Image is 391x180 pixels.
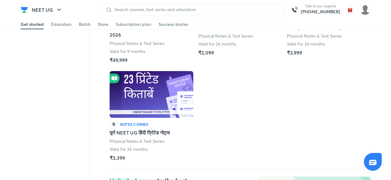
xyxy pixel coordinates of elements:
[159,19,188,29] a: Success stories
[79,21,91,27] div: Batch
[110,146,147,152] p: Valid for 24 months
[360,5,370,15] img: tanu jaiswal
[301,9,340,15] a: [PHONE_NUMBER]
[98,21,108,27] div: Store
[287,41,325,47] p: Valid for 24 months
[287,33,342,39] p: Physical Notes & Test Series
[110,154,125,162] h5: ₹3,399
[110,56,127,64] h5: ₹49,999
[159,21,188,27] div: Success stories
[79,19,91,29] a: Batch
[28,4,67,16] button: NEET UG
[98,19,108,29] a: Store
[110,138,165,144] p: Physical Notes & Test Series
[51,21,71,27] div: Educators
[110,40,165,46] p: Physical Notes & Test Series
[301,4,340,9] p: Talk to our experts
[112,7,278,12] input: Search courses, test series and educators
[116,19,151,29] a: Subscription plan
[198,49,214,56] h5: ₹2,099
[116,21,151,27] div: Subscription plan
[288,4,301,16] img: call-us
[110,122,118,127] p: हि
[120,122,149,127] h6: Notes Combo
[51,19,71,29] a: Educators
[198,41,236,47] p: Valid for 24 months
[345,5,355,15] img: avatar
[21,6,28,14] img: Company Logo
[21,21,44,27] div: Get started
[110,48,145,54] p: Valid for 9 months
[287,49,302,56] h5: ₹3,999
[198,33,253,39] p: Physical Notes & Test Series
[110,129,170,136] h5: पूर्ण NEET UG हिंदी प्रिंटेड नोट्स
[21,19,44,29] a: Get started
[110,71,193,118] img: Batch Thumbnail
[110,24,193,38] h5: Phoenix 3.0 VIP Batch for NEET UG 2026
